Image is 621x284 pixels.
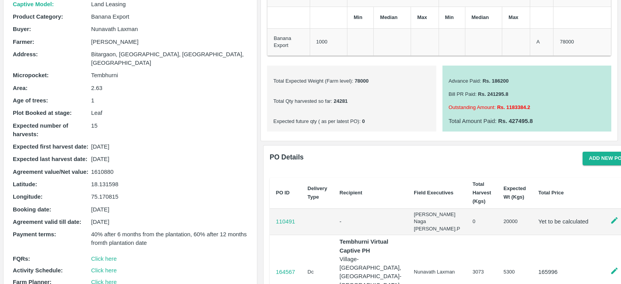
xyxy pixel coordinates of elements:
b: Tembhurni Virtual Captive PH [340,239,389,253]
b: Booking date : [13,206,51,213]
th: Median [374,7,411,28]
b: Plot Booked at stage : [13,110,72,116]
th: Max [502,7,530,28]
b: Micropocket : [13,72,49,78]
td: 0 [467,208,498,235]
a: 110491 [276,217,295,226]
b: Rs. 427495.8 [496,118,533,124]
p: Expected future qty ( as per latest PO) : [273,118,430,125]
b: Field Executives [414,190,453,196]
p: [DATE] [91,142,248,151]
td: [PERSON_NAME] Naga [PERSON_NAME].P [408,208,466,235]
b: Agreement value/Net value : [13,169,88,175]
b: Age of trees : [13,97,48,104]
b: Farmer : [13,39,34,45]
b: 0 [361,118,365,124]
b: Expected Wt (Kgs) [503,185,526,200]
b: Expected last harvest date : [13,156,87,162]
b: Area : [13,85,28,91]
td: Banana Export [267,28,310,55]
b: FQRs: [13,256,30,262]
p: Advance Paid : [449,78,605,85]
th: Min [439,7,465,28]
p: [DATE] [91,205,248,214]
p: Total Qty harvested so far : [273,98,430,105]
b: 24281 [332,98,348,104]
a: Click here [91,256,117,262]
p: 15 [91,121,248,130]
p: 2.63 [91,84,248,92]
b: Payment terms : [13,231,56,237]
p: - [340,217,401,226]
td: 1000 [310,28,347,55]
p: [DATE] [91,218,248,226]
b: Activity Schedule: [13,267,63,274]
p: 40% after 6 months from the plantation, 60% after 12 months fromth plantation date [91,230,248,248]
p: [DATE] [91,155,248,163]
p: [PERSON_NAME] [91,38,248,46]
p: Total Expected Weight (Farm level) : [273,78,430,85]
b: Total Harvest (Kgs) [473,181,491,204]
b: Rs. 186200 [481,78,509,84]
p: 1610880 [91,168,248,176]
b: Longitude : [13,194,43,200]
b: Captive Model : [13,1,54,7]
b: Latitude : [13,181,37,187]
b: Rs. 1183384.2 [496,104,530,110]
p: Yet to be calculated [538,217,594,226]
th: Median [465,7,502,28]
p: 18.131598 [91,180,248,189]
h6: PO Details [270,152,304,165]
b: Expected number of harvests : [13,123,68,137]
th: Min [347,7,374,28]
b: Product Category : [13,14,63,20]
td: 78000 [553,28,611,55]
b: Expected first harvest date : [13,144,88,150]
b: PO ID [276,190,290,196]
p: Bitargaon, [GEOGRAPHIC_DATA], [GEOGRAPHIC_DATA], [GEOGRAPHIC_DATA] [91,50,248,68]
p: 1 [91,96,248,105]
p: Banana Export [91,12,248,21]
td: A [530,28,553,55]
p: 75.170815 [91,192,248,201]
b: Agreement valid till date : [13,219,82,225]
p: Leaf [91,109,248,117]
b: Recipient [340,190,363,196]
th: Max [411,7,439,28]
b: Delivery Type [307,185,327,200]
b: Buyer : [13,26,31,32]
b: 78000 [353,78,369,84]
p: Bill PR Paid : [449,91,605,98]
p: Nunavath Laxman [91,25,248,33]
b: Address : [13,51,38,57]
p: 165996 [538,268,594,276]
a: Click here [91,267,117,274]
a: 164567 [276,268,295,276]
td: 20000 [497,208,532,235]
p: Total Amount Paid : [449,117,605,125]
b: Rs. 241295.8 [477,91,508,97]
p: Outstanding Amount : [449,104,605,111]
b: Total Price [538,190,564,196]
p: Tembhurni [91,71,248,80]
